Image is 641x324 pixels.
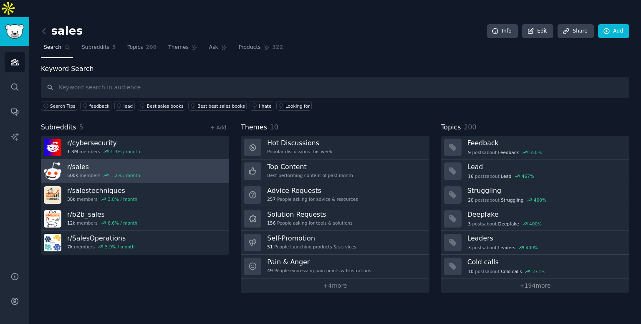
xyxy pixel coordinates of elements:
div: People launching products & services [267,244,356,250]
a: Search [41,41,73,58]
input: Keyword search in audience [41,77,629,98]
h3: r/ b2b_sales [67,210,137,219]
a: Themes [165,41,200,58]
div: 400 % [534,197,546,203]
h3: r/ sales [67,162,140,171]
span: Subreddits [82,44,109,51]
div: members [67,196,137,202]
h3: Lead [467,162,623,171]
div: 400 % [529,221,542,227]
span: 12k [67,220,75,226]
span: 10 [468,268,473,274]
span: Subreddits [41,122,76,133]
span: 156 [267,220,275,226]
div: Looking for [285,103,310,109]
span: 1.3M [67,149,78,154]
span: 7k [67,244,73,250]
span: 200 [464,123,476,131]
span: 257 [267,196,275,202]
span: Cold calls [501,268,522,274]
a: feedback [80,101,111,111]
div: 371 % [532,268,545,274]
span: 200 [146,44,157,51]
span: Feedback [498,149,519,155]
span: 49 [267,268,273,273]
a: +194more [441,278,629,293]
span: Topics [127,44,143,51]
a: r/sales500kmembers1.2% / month [41,159,229,183]
span: Search Tips [50,103,76,109]
div: feedback [89,103,109,109]
a: Lead16postsaboutLead467% [441,159,629,183]
a: r/SalesOperations7kmembers5.9% / month [41,231,229,255]
a: Leaders3postsaboutLeaders400% [441,231,629,255]
span: 10 [270,123,278,131]
span: Lead [501,173,511,179]
div: 6.6 % / month [108,220,137,226]
a: r/b2b_sales12kmembers6.6% / month [41,207,229,231]
span: 322 [273,44,283,51]
div: lead [124,103,133,109]
a: Edit [522,24,553,38]
div: 5.9 % / month [105,244,135,250]
span: 500k [67,172,78,178]
div: Best best sales books [197,103,245,109]
h3: r/ SalesOperations [67,234,135,243]
a: Share [558,24,593,38]
span: Deepfake [498,221,519,227]
a: Struggling20postsaboutStruggling400% [441,183,629,207]
div: 3.8 % / month [108,196,137,202]
span: Themes [168,44,189,51]
h3: Cold calls [467,258,623,266]
div: post s about [467,268,545,275]
h3: Leaders [467,234,623,243]
h3: Struggling [467,186,623,195]
div: post s about [467,244,539,251]
div: members [67,220,137,226]
a: r/cybersecurity1.3Mmembers1.3% / month [41,136,229,159]
div: People asking for tools & solutions [267,220,352,226]
span: 5 [79,123,83,131]
div: post s about [467,172,535,180]
span: 16 [468,173,473,179]
a: Hot DiscussionsPopular discussions this week [241,136,429,159]
a: Advice Requests257People asking for advice & resources [241,183,429,207]
div: post s about [467,196,547,204]
a: Best best sales books [188,101,247,111]
a: Subreddits5 [79,41,119,58]
h3: r/ cybersecurity [67,139,140,147]
span: Topics [441,122,461,133]
span: 20 [468,197,473,203]
a: Solution Requests156People asking for tools & solutions [241,207,429,231]
h2: sales [41,25,83,38]
h3: Deepfake [467,210,623,219]
span: 5 [112,44,116,51]
div: members [67,172,140,178]
a: Feedback9postsaboutFeedback550% [441,136,629,159]
img: SalesOperations [44,234,61,251]
span: Struggling [501,197,523,203]
a: Cold calls10postsaboutCold calls371% [441,255,629,278]
div: post s about [467,149,543,156]
span: Leaders [498,245,515,251]
a: Topics200 [124,41,159,58]
div: Best sales books [147,103,184,109]
a: Add [598,24,629,38]
div: Best-performing content of past month [267,172,353,178]
a: lead [114,101,135,111]
span: 38k [67,196,75,202]
div: 1.3 % / month [111,149,140,154]
img: salestechniques [44,186,61,204]
span: Products [239,44,261,51]
div: members [67,244,135,250]
h3: Feedback [467,139,623,147]
div: 400 % [526,245,538,251]
div: 1.2 % / month [111,172,140,178]
span: Themes [241,122,267,133]
a: I hate [250,101,273,111]
a: r/salestechniques38kmembers3.8% / month [41,183,229,207]
div: People asking for advice & resources [267,196,358,202]
a: + Add [210,125,226,131]
img: b2b_sales [44,210,61,228]
a: +4more [241,278,429,293]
